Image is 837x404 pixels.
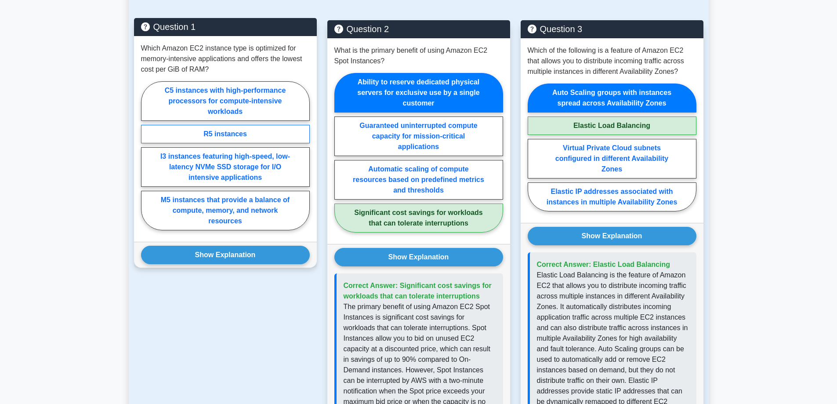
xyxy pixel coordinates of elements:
[141,147,310,187] label: I3 instances featuring high-speed, low-latency NVMe SSD storage for I/O intensive applications
[141,125,310,143] label: R5 instances
[528,45,696,77] p: Which of the following is a feature of Amazon EC2 that allows you to distribute incoming traffic ...
[528,84,696,113] label: Auto Scaling groups with instances spread across Availability Zones
[334,116,503,156] label: Guaranteed uninterrupted compute capacity for mission-critical applications
[334,45,503,66] p: What is the primary benefit of using Amazon EC2 Spot Instances?
[334,204,503,233] label: Significant cost savings for workloads that can tolerate interruptions
[141,81,310,121] label: C5 instances with high-performance processors for compute-intensive workloads
[344,282,492,300] span: Correct Answer: Significant cost savings for workloads that can tolerate interruptions
[537,261,670,268] span: Correct Answer: Elastic Load Balancing
[334,248,503,266] button: Show Explanation
[334,24,503,34] h5: Question 2
[334,160,503,200] label: Automatic scaling of compute resources based on predefined metrics and thresholds
[141,246,310,264] button: Show Explanation
[141,43,310,75] p: Which Amazon EC2 instance type is optimized for memory-intensive applications and offers the lowe...
[141,191,310,230] label: M5 instances that provide a balance of compute, memory, and network resources
[141,22,310,32] h5: Question 1
[528,227,696,245] button: Show Explanation
[334,73,503,113] label: Ability to reserve dedicated physical servers for exclusive use by a single customer
[528,182,696,211] label: Elastic IP addresses associated with instances in multiple Availability Zones
[528,24,696,34] h5: Question 3
[528,139,696,178] label: Virtual Private Cloud subnets configured in different Availability Zones
[528,116,696,135] label: Elastic Load Balancing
